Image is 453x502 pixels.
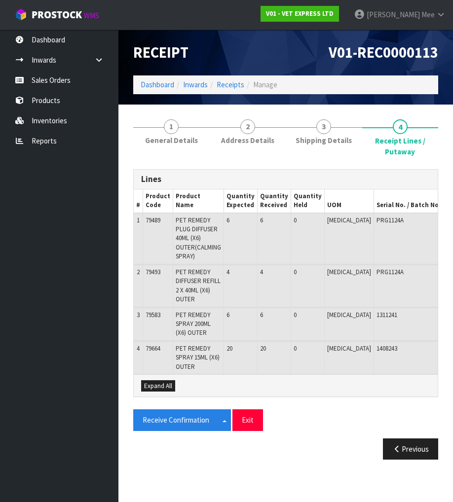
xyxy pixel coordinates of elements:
img: cube-alt.png [15,8,27,21]
th: # [134,189,143,213]
span: [MEDICAL_DATA] [327,311,371,319]
span: 1311241 [377,311,397,319]
span: 20 [226,344,232,353]
span: 4 [393,119,408,134]
button: Previous [383,438,438,460]
th: Quantity Held [291,189,325,213]
button: Expand All [141,380,175,392]
span: 0 [294,311,297,319]
small: WMS [84,11,99,20]
span: 1408243 [377,344,397,353]
button: Exit [232,409,263,430]
span: 4 [260,268,263,276]
span: Expand All [144,382,172,390]
span: 0 [294,216,297,224]
span: [MEDICAL_DATA] [327,216,371,224]
span: [MEDICAL_DATA] [327,268,371,276]
span: [MEDICAL_DATA] [327,344,371,353]
span: 3 [316,119,331,134]
button: Receive Confirmation [133,409,219,430]
th: Quantity Expected [224,189,258,213]
span: PET REMEDY SPRAY 200ML (X6) OUTER [176,311,211,337]
span: 6 [260,216,263,224]
span: Address Details [221,135,274,145]
span: Receipt Lines / Putaway [370,136,431,157]
span: V01-REC0000113 [329,43,438,62]
th: Product Name [173,189,224,213]
span: Manage [253,80,277,89]
span: 3 [137,311,140,319]
span: 0 [294,268,297,276]
span: 79489 [146,216,160,224]
span: 79583 [146,311,160,319]
span: ProStock [32,8,82,21]
a: Receipts [217,80,244,89]
span: PET REMEDY DIFFUSER REFILL 2 X 40ML (X6) OUTER [176,268,221,303]
span: 4 [137,344,140,353]
th: Quantity Received [258,189,291,213]
span: Receipt Lines / Putaway [133,162,438,467]
span: 6 [226,216,229,224]
span: [PERSON_NAME] [367,10,420,19]
span: 4 [226,268,229,276]
span: 1 [164,119,179,134]
span: General Details [145,135,198,145]
span: PET REMEDY SPRAY 15ML (X6) OUTER [176,344,220,371]
span: 1 [137,216,140,224]
a: Dashboard [141,80,174,89]
span: Mee [421,10,435,19]
span: 2 [137,268,140,276]
span: 6 [260,311,263,319]
span: PRG1124A [377,268,404,276]
span: 20 [260,344,266,353]
span: Receipt [133,43,189,62]
span: 6 [226,311,229,319]
span: 79664 [146,344,160,353]
span: 0 [294,344,297,353]
th: Product Code [143,189,173,213]
th: Serial No. / Batch No. [374,189,444,213]
span: PET REMEDY PLUG DIFFUSER 40ML (X6) OUTER(CALMING SPRAY) [176,216,221,261]
span: 2 [240,119,255,134]
span: PRG1124A [377,216,404,224]
span: Shipping Details [296,135,352,145]
a: Inwards [183,80,208,89]
h3: Lines [141,175,430,184]
span: 79493 [146,268,160,276]
strong: V01 - VET EXPRESS LTD [266,9,334,18]
th: UOM [325,189,374,213]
